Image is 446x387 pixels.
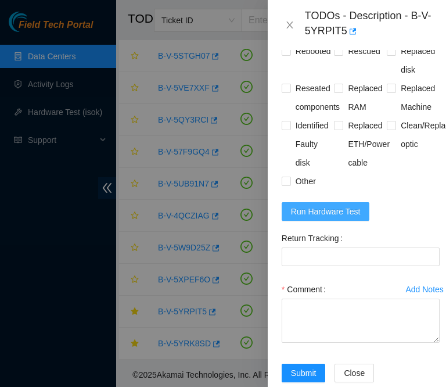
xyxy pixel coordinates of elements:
span: Rebooted [291,42,336,60]
span: Rescued [343,42,384,60]
span: Run Hardware Test [291,205,361,218]
button: Close [282,20,298,31]
textarea: Comment [282,299,440,343]
span: close [285,20,294,30]
div: TODOs - Description - B-V-5YRPIT5 [305,9,432,41]
button: Submit [282,364,326,382]
span: Replaced disk [396,42,440,79]
span: Replaced Machine [396,79,440,116]
input: Return Tracking [282,248,440,266]
span: Other [291,172,321,191]
span: Identified Faulty disk [291,116,334,172]
span: Close [344,367,365,379]
div: Add Notes [405,285,443,293]
span: Replaced RAM [343,79,387,116]
span: Replaced ETH/Power cable [343,116,394,172]
button: Add Notes [405,280,444,299]
button: Close [334,364,374,382]
label: Comment [282,280,330,299]
label: Return Tracking [282,229,347,248]
span: Reseated components [291,79,344,116]
button: Run Hardware Test [282,202,370,221]
span: Submit [291,367,316,379]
